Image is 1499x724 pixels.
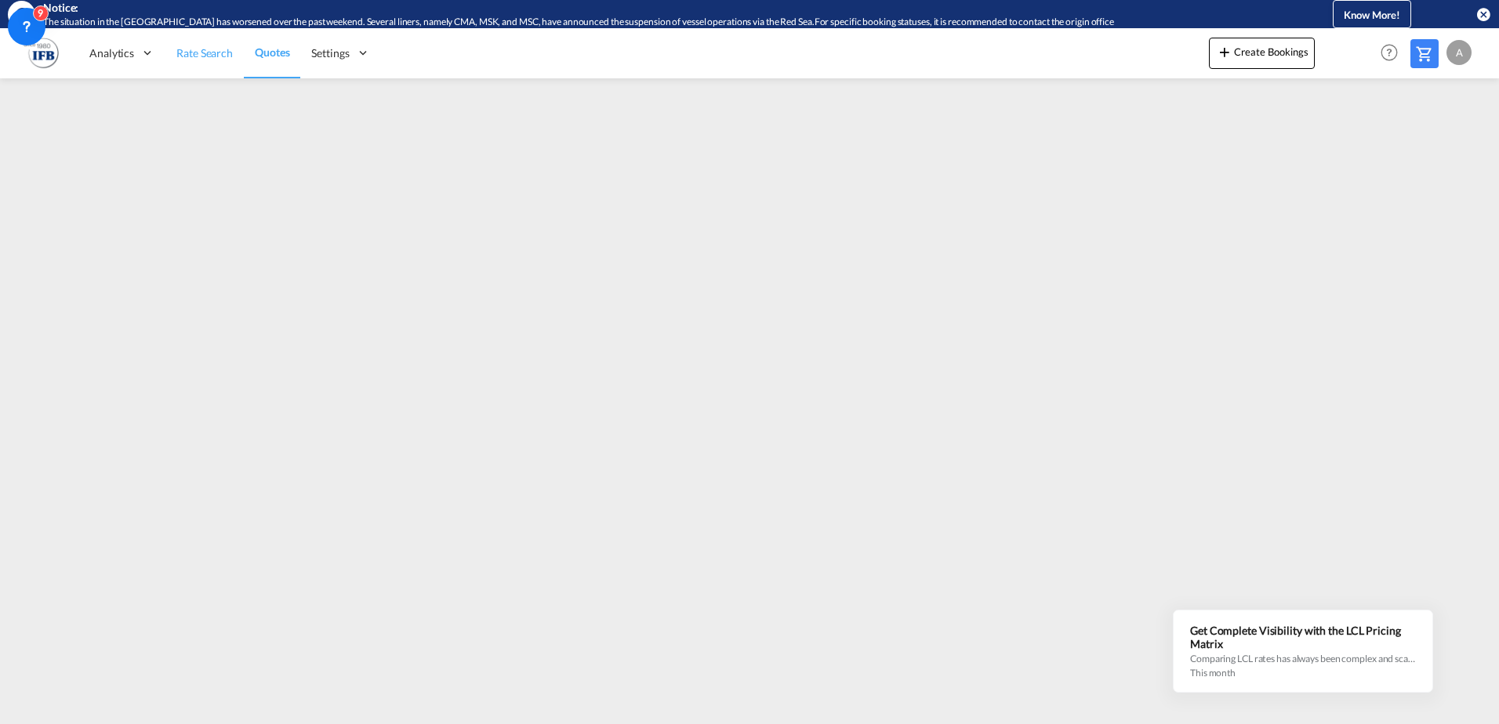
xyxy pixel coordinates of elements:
[24,35,59,71] img: b628ab10256c11eeb52753acbc15d091.png
[1446,40,1472,65] div: A
[1475,6,1491,22] button: icon-close-circle
[43,16,1269,29] div: The situation in the Red Sea has worsened over the past weekend. Several liners, namely CMA, MSK,...
[300,27,380,78] div: Settings
[244,27,300,78] a: Quotes
[78,27,165,78] div: Analytics
[165,27,244,78] a: Rate Search
[1376,39,1403,66] span: Help
[1376,39,1410,67] div: Help
[176,46,233,60] span: Rate Search
[1215,42,1234,61] md-icon: icon-plus 400-fg
[89,45,134,61] span: Analytics
[1344,9,1400,21] span: Know More!
[1209,38,1315,69] button: icon-plus 400-fgCreate Bookings
[255,45,289,59] span: Quotes
[311,45,349,61] span: Settings
[14,6,30,22] md-icon: icon-earth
